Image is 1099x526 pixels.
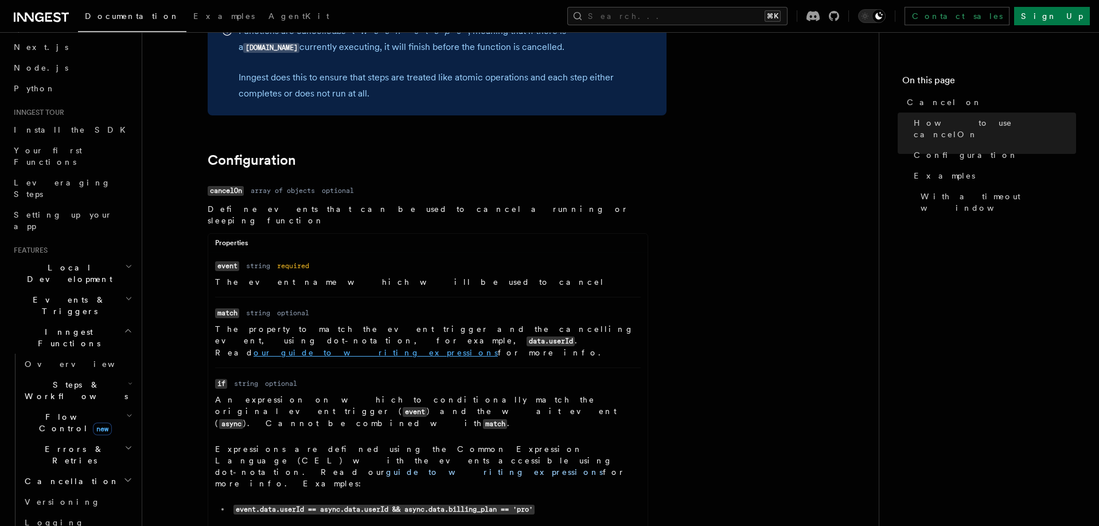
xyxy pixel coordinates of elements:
[14,178,111,199] span: Leveraging Steps
[78,3,186,32] a: Documentation
[186,3,262,31] a: Examples
[277,308,309,318] dd: optional
[215,261,239,271] code: event
[265,379,297,388] dd: optional
[14,63,68,72] span: Node.js
[914,117,1076,140] span: How to use cancelOn
[14,42,68,52] span: Next.js
[219,419,243,429] code: async
[403,407,427,417] code: event
[234,379,258,388] dd: string
[914,149,1018,161] span: Configuration
[902,92,1076,113] a: Cancel on
[1014,7,1090,25] a: Sign Up
[9,140,135,172] a: Your first Functions
[322,186,354,195] dd: optional
[20,407,135,439] button: Flow Controlnew
[20,475,119,487] span: Cancellation
[907,96,982,108] span: Cancel on
[9,262,125,285] span: Local Development
[14,84,56,93] span: Python
[262,3,336,31] a: AgentKit
[9,57,135,78] a: Node.js
[20,492,135,512] a: Versioning
[193,11,255,21] span: Examples
[20,471,135,492] button: Cancellation
[905,7,1010,25] a: Contact sales
[246,308,270,318] dd: string
[20,354,135,374] a: Overview
[25,497,100,506] span: Versioning
[251,186,315,195] dd: array of objects
[254,348,498,357] a: our guide to writing expressions
[20,379,128,402] span: Steps & Workflows
[277,261,309,270] dd: required
[20,439,135,471] button: Errors & Retries
[14,146,82,167] span: Your first Functions
[9,119,135,140] a: Install the SDK
[921,191,1076,214] span: With a timeout window
[9,257,135,289] button: Local Development
[215,323,641,358] p: The property to match the event trigger and the cancelling event, using dot-notation, for example...
[909,165,1076,186] a: Examples
[85,11,180,21] span: Documentation
[858,9,886,23] button: Toggle dark mode
[215,308,239,318] code: match
[20,443,124,466] span: Errors & Retries
[268,11,329,21] span: AgentKit
[386,467,603,477] a: guide to writing expressions
[9,289,135,322] button: Events & Triggers
[208,152,296,168] a: Configuration
[215,379,227,389] code: if
[567,7,788,25] button: Search...⌘K
[527,337,575,346] code: data.userId
[9,172,135,204] a: Leveraging Steps
[246,261,270,270] dd: string
[233,505,535,515] code: event.data.userId == async.data.userId && async.data.billing_plan == 'pro'
[93,423,112,435] span: new
[208,186,244,196] code: cancelOn
[243,43,299,53] code: [DOMAIN_NAME]
[25,359,143,369] span: Overview
[208,238,648,253] div: Properties
[9,294,125,317] span: Events & Triggers
[9,322,135,354] button: Inngest Functions
[208,203,648,226] p: Define events that can be used to cancel a running or sleeping function
[914,170,975,181] span: Examples
[215,276,641,288] p: The event name which will be used to cancel
[9,108,64,117] span: Inngest tour
[9,204,135,237] a: Setting up your app
[20,411,126,434] span: Flow Control
[916,186,1076,218] a: With a timeout window
[765,10,781,22] kbd: ⌘K
[902,74,1076,92] h4: On this page
[20,374,135,407] button: Steps & Workflows
[909,113,1076,145] a: How to use cancelOn
[9,37,135,57] a: Next.js
[215,443,641,489] p: Expressions are defined using the Common Expression Language (CEL) with the events accessible usi...
[14,125,132,134] span: Install the SDK
[9,246,48,255] span: Features
[483,419,507,429] code: match
[909,145,1076,165] a: Configuration
[239,69,653,102] p: Inngest does this to ensure that steps are treated like atomic operations and each step either co...
[215,394,641,430] p: An expression on which to conditionally match the original event trigger ( ) and the wait event (...
[239,23,653,56] p: Functions are cancelled , meaning that if there is a currently executing, it will finish before t...
[9,78,135,99] a: Python
[9,326,124,349] span: Inngest Functions
[14,210,112,231] span: Setting up your app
